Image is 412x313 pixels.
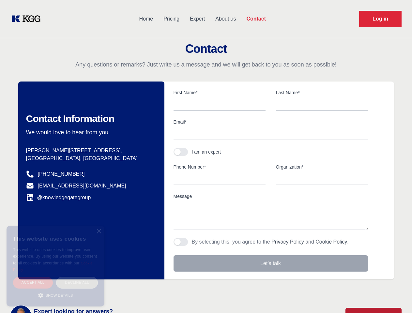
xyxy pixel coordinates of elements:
[315,239,347,245] a: Cookie Policy
[210,10,241,27] a: About us
[271,239,304,245] a: Privacy Policy
[26,128,154,136] p: We would love to hear from you.
[38,170,85,178] a: [PHONE_NUMBER]
[13,261,93,272] a: Cookie Policy
[56,277,98,288] div: Decline all
[13,292,98,298] div: Show details
[13,277,53,288] div: Accept all
[10,14,46,24] a: KOL Knowledge Platform: Talk to Key External Experts (KEE)
[192,238,349,246] p: By selecting this, you agree to the and .
[96,229,101,234] div: Close
[241,10,271,27] a: Contact
[379,282,412,313] iframe: Chat Widget
[174,119,368,125] label: Email*
[276,164,368,170] label: Organization*
[8,42,404,55] h2: Contact
[185,10,210,27] a: Expert
[174,255,368,272] button: Let's talk
[134,10,158,27] a: Home
[26,155,154,162] p: [GEOGRAPHIC_DATA], [GEOGRAPHIC_DATA]
[26,194,91,201] a: @knowledgegategroup
[26,147,154,155] p: [PERSON_NAME][STREET_ADDRESS],
[26,113,154,125] h2: Contact Information
[276,89,368,96] label: Last Name*
[46,293,73,297] span: Show details
[38,182,126,190] a: [EMAIL_ADDRESS][DOMAIN_NAME]
[192,149,221,155] div: I am an expert
[174,193,368,200] label: Message
[8,61,404,68] p: Any questions or remarks? Just write us a message and we will get back to you as soon as possible!
[174,164,266,170] label: Phone Number*
[158,10,185,27] a: Pricing
[13,247,97,265] span: This website uses cookies to improve user experience. By using our website you consent to all coo...
[174,89,266,96] label: First Name*
[359,11,402,27] a: Request Demo
[13,231,98,246] div: This website uses cookies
